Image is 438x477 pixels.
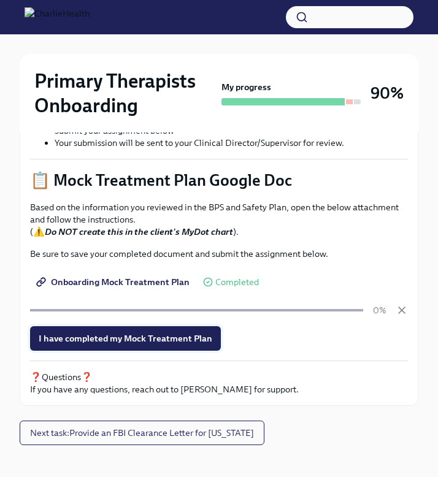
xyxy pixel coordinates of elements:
[25,7,90,27] img: CharlieHealth
[373,304,386,316] p: 0%
[30,326,221,351] button: I have completed my Mock Treatment Plan
[30,270,198,294] a: Onboarding Mock Treatment Plan
[371,82,404,104] h3: 90%
[39,276,190,288] span: Onboarding Mock Treatment Plan
[30,201,408,238] p: Based on the information you reviewed in the BPS and Safety Plan, open the below attachment and f...
[30,427,254,439] span: Next task : Provide an FBI Clearance Letter for [US_STATE]
[20,421,264,445] button: Next task:Provide an FBI Clearance Letter for [US_STATE]
[30,371,408,395] p: ❓Questions❓ If you have any questions, reach out to [PERSON_NAME] for support.
[45,226,233,237] strong: Do NOT create this in the client's MyDot chart
[215,278,259,287] span: Completed
[30,169,408,191] p: 📋 Mock Treatment Plan Google Doc
[396,304,408,316] button: Cancel
[30,248,408,260] p: Be sure to save your completed document and submit the assignment below.
[55,137,408,149] li: Your submission will be sent to your Clinical Director/Supervisor for review.
[34,69,217,118] h2: Primary Therapists Onboarding
[221,81,271,93] strong: My progress
[39,332,212,345] span: I have completed my Mock Treatment Plan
